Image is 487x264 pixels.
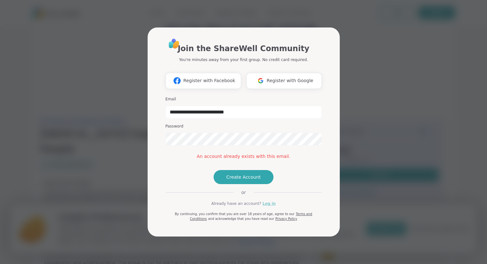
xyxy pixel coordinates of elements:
[255,75,267,87] img: ShareWell Logomark
[178,43,309,54] h1: Join the ShareWell Community
[275,217,297,221] a: Privacy Policy
[166,73,241,89] button: Register with Facebook
[208,217,274,221] span: and acknowledge that you have read our
[166,153,322,160] div: An account already exists with this email.
[233,189,253,196] span: or
[211,201,261,206] span: Already have an account?
[214,170,274,184] button: Create Account
[179,57,308,63] p: You're minutes away from your first group. No credit card required.
[171,75,183,87] img: ShareWell Logomark
[263,201,276,206] a: Log in
[167,36,181,51] img: ShareWell Logo
[175,212,295,216] span: By continuing, you confirm that you are over 18 years of age, agree to our
[166,97,322,102] h3: Email
[166,124,322,129] h3: Password
[246,73,322,89] button: Register with Google
[267,77,313,84] span: Register with Google
[226,174,261,180] span: Create Account
[183,77,235,84] span: Register with Facebook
